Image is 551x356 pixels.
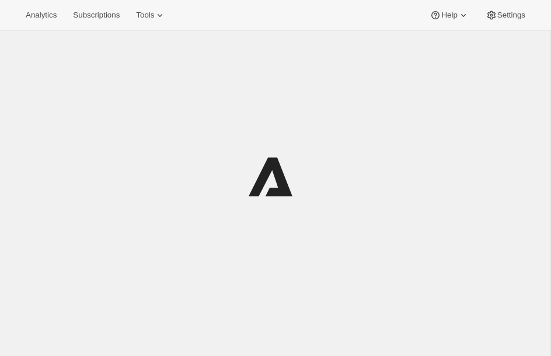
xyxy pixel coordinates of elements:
[423,7,476,23] button: Help
[73,11,120,20] span: Subscriptions
[479,7,532,23] button: Settings
[66,7,127,23] button: Subscriptions
[136,11,154,20] span: Tools
[129,7,173,23] button: Tools
[26,11,57,20] span: Analytics
[19,7,64,23] button: Analytics
[497,11,525,20] span: Settings
[441,11,457,20] span: Help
